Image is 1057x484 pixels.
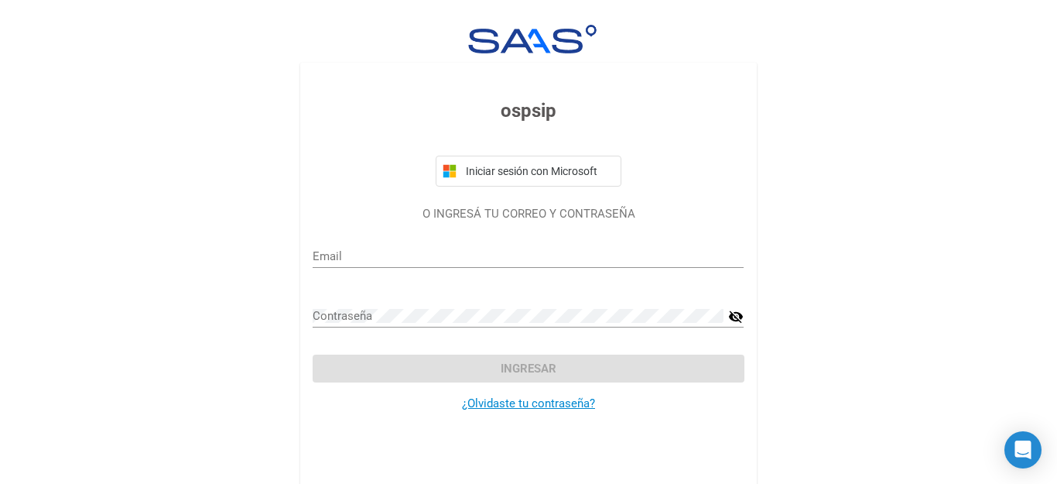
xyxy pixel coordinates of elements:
mat-icon: visibility_off [728,307,744,326]
a: ¿Olvidaste tu contraseña? [462,396,595,410]
button: Ingresar [313,355,744,383]
span: Iniciar sesión con Microsoft [463,165,614,177]
button: Iniciar sesión con Microsoft [436,156,621,187]
h3: ospsip [313,97,744,125]
p: O INGRESÁ TU CORREO Y CONTRASEÑA [313,205,744,223]
span: Ingresar [501,362,556,376]
div: Open Intercom Messenger [1004,431,1042,469]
